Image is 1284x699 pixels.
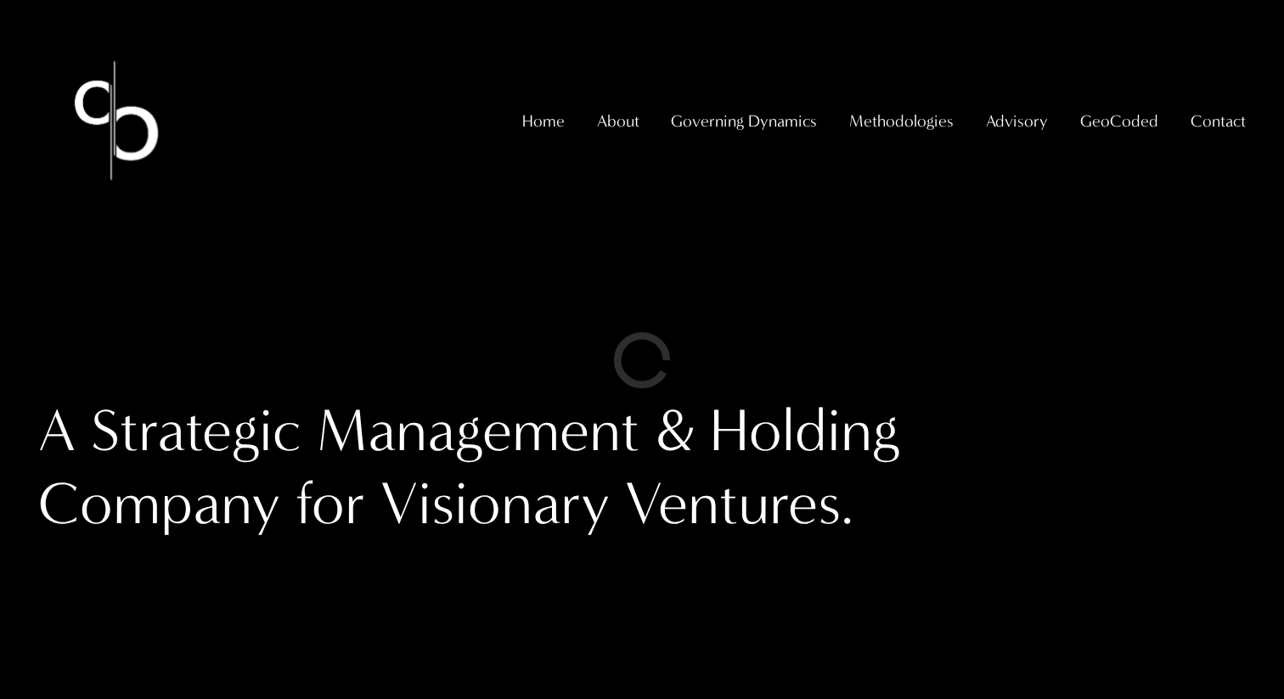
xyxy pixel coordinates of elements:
[849,104,954,138] a: folder dropdown
[597,106,639,136] span: About
[625,467,853,541] div: Ventures.
[317,394,639,468] div: Management
[1191,104,1246,138] a: folder dropdown
[671,104,817,138] a: folder dropdown
[1080,104,1158,138] a: folder dropdown
[655,394,695,468] div: &
[671,106,817,136] span: Governing Dynamics
[38,467,280,541] div: Company
[986,104,1048,138] a: folder dropdown
[1191,106,1246,136] span: Contact
[91,394,301,468] div: Strategic
[849,106,954,136] span: Methodologies
[986,106,1048,136] span: Advisory
[38,394,76,468] div: A
[522,104,565,138] a: Home
[380,467,610,541] div: Visionary
[597,104,639,138] a: folder dropdown
[1080,106,1158,136] span: GeoCoded
[710,394,899,468] div: Holding
[296,467,365,541] div: for
[38,42,194,199] img: Christopher Sanchez &amp; Co.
